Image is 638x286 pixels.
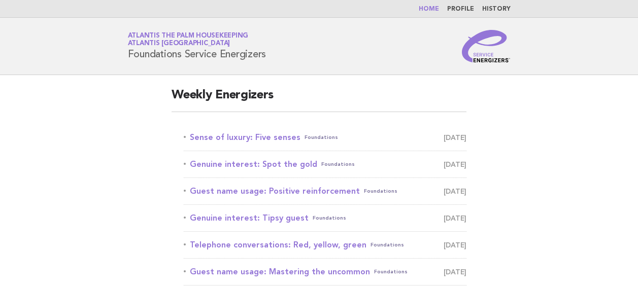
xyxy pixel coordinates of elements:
span: [DATE] [444,130,466,145]
span: [DATE] [444,184,466,198]
span: Foundations [321,157,355,171]
a: Sense of luxury: Five sensesFoundations [DATE] [184,130,466,145]
span: [DATE] [444,157,466,171]
a: Guest name usage: Positive reinforcementFoundations [DATE] [184,184,466,198]
a: Home [419,6,439,12]
span: [DATE] [444,265,466,279]
a: Profile [447,6,474,12]
a: History [482,6,511,12]
a: Guest name usage: Mastering the uncommonFoundations [DATE] [184,265,466,279]
a: Atlantis The Palm HousekeepingAtlantis [GEOGRAPHIC_DATA] [128,32,249,47]
span: Foundations [371,238,404,252]
span: Foundations [313,211,346,225]
h1: Foundations Service Energizers [128,33,266,59]
span: Foundations [364,184,397,198]
span: Atlantis [GEOGRAPHIC_DATA] [128,41,230,47]
span: Foundations [374,265,408,279]
a: Telephone conversations: Red, yellow, greenFoundations [DATE] [184,238,466,252]
a: Genuine interest: Tipsy guestFoundations [DATE] [184,211,466,225]
a: Genuine interest: Spot the goldFoundations [DATE] [184,157,466,171]
span: [DATE] [444,238,466,252]
h2: Weekly Energizers [172,87,466,112]
span: [DATE] [444,211,466,225]
img: Service Energizers [462,30,511,62]
span: Foundations [305,130,338,145]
